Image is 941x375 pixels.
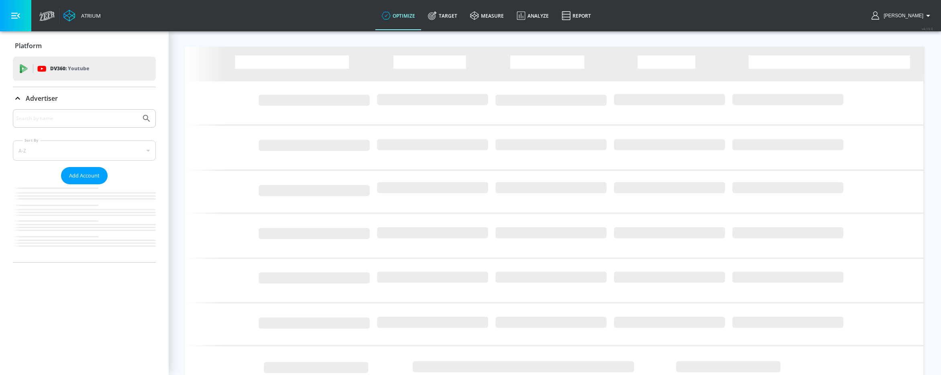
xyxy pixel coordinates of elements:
span: login as: stefan.butura@zefr.com [880,13,923,18]
div: Advertiser [13,87,156,110]
div: Platform [13,35,156,57]
p: Platform [15,41,42,50]
div: A-Z [13,141,156,161]
button: [PERSON_NAME] [872,11,933,20]
nav: list of Advertiser [13,184,156,262]
a: measure [464,1,510,30]
input: Search by name [16,113,138,124]
button: Add Account [61,167,108,184]
a: Atrium [63,10,101,22]
a: Analyze [510,1,555,30]
label: Sort By [23,138,40,143]
a: Target [422,1,464,30]
p: DV360: [50,64,89,73]
span: Add Account [69,171,100,180]
a: Report [555,1,597,30]
p: Advertiser [26,94,58,103]
a: optimize [375,1,422,30]
div: Advertiser [13,109,156,262]
p: Youtube [68,64,89,73]
div: Atrium [78,12,101,19]
span: v 4.19.0 [922,26,933,31]
div: DV360: Youtube [13,57,156,81]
